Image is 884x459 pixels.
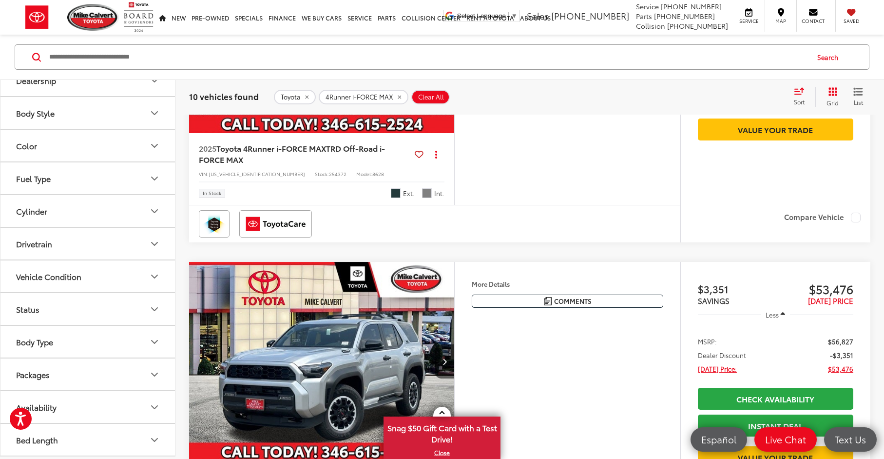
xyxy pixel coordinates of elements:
[760,433,811,445] span: Live Chat
[691,427,747,452] a: Español
[372,170,384,178] span: 8628
[16,370,50,379] div: Packages
[696,433,741,445] span: Español
[149,107,160,119] div: Body Style
[0,64,176,96] button: DealershipDealership
[766,310,779,319] span: Less
[841,18,862,24] span: Saved
[661,1,722,11] span: [PHONE_NUMBER]
[551,9,629,22] span: [PHONE_NUMBER]
[319,89,408,104] button: remove 4Runner%20i-FORCE%20MAX
[0,228,176,259] button: DrivetrainDrivetrain
[636,11,652,21] span: Parts
[0,359,176,390] button: PackagesPackages
[403,189,415,198] span: Ext.
[802,18,825,24] span: Contact
[853,98,863,106] span: List
[698,281,776,296] span: $3,351
[667,21,728,31] span: [PHONE_NUMBER]
[826,98,839,106] span: Grid
[149,140,160,152] div: Color
[698,337,717,346] span: MSRP:
[761,306,790,323] button: Less
[422,188,432,198] span: Black/Boulder Fabric With Smoke Silver
[794,98,805,106] span: Sort
[384,418,500,447] span: Snag $50 Gift Card with a Test Drive!
[16,402,57,412] div: Availability
[149,369,160,380] div: Packages
[0,97,176,129] button: Body StyleBody Style
[636,1,659,11] span: Service
[16,206,47,216] div: Cylinder
[199,143,411,165] a: 2025Toyota 4Runner i-FORCE MAXTRD Off-Road i-FORCE MAX
[274,89,316,104] button: remove Toyota
[0,130,176,161] button: ColorColor
[434,189,444,198] span: Int.
[199,170,209,178] span: VIN:
[326,93,393,100] span: 4Runner i-FORCE MAX
[0,293,176,325] button: StatusStatus
[789,87,815,106] button: Select sort value
[830,433,871,445] span: Text Us
[636,21,665,31] span: Collision
[356,170,372,178] span: Model:
[149,401,160,413] div: Availability
[411,89,450,104] button: Clear All
[16,108,55,118] div: Body Style
[738,18,760,24] span: Service
[770,18,791,24] span: Map
[808,45,852,69] button: Search
[427,145,444,162] button: Actions
[281,93,301,100] span: Toyota
[435,150,437,158] span: dropdown dots
[0,260,176,292] button: Vehicle ConditionVehicle Condition
[189,90,259,102] span: 10 vehicles found
[698,119,853,140] a: Value Your Trade
[554,297,592,306] span: Comments
[828,337,853,346] span: $56,827
[16,239,52,248] div: Drivetrain
[149,205,160,217] div: Cylinder
[199,142,385,164] span: TRD Off-Road i-FORCE MAX
[329,170,346,178] span: 254372
[472,280,663,287] h4: More Details
[754,427,817,452] a: Live Chat
[48,45,808,69] input: Search by Make, Model, or Keyword
[775,281,853,296] span: $53,476
[698,415,853,437] a: Instant Deal
[828,364,853,374] span: $53,476
[0,424,176,456] button: Bed LengthBed Length
[830,350,853,360] span: -$3,351
[698,364,737,374] span: [DATE] Price:
[149,303,160,315] div: Status
[418,93,444,100] span: Clear All
[16,272,81,281] div: Vehicle Condition
[209,170,305,178] span: [US_VEHICLE_IDENTIFICATION_NUMBER]
[0,391,176,423] button: AvailabilityAvailability
[67,4,119,31] img: Mike Calvert Toyota
[846,87,870,106] button: List View
[698,350,746,360] span: Dealer Discount
[16,337,53,346] div: Body Type
[544,297,552,305] img: Comments
[654,11,715,21] span: [PHONE_NUMBER]
[201,212,228,236] img: Toyota Safety Sense Mike Calvert Toyota Houston TX
[435,344,454,379] button: Next image
[698,295,730,306] span: SAVINGS
[16,435,58,444] div: Bed Length
[391,188,401,198] span: Everest
[824,427,877,452] a: Text Us
[241,212,310,236] img: ToyotaCare Mike Calvert Toyota Houston TX
[149,336,160,348] div: Body Type
[149,75,160,86] div: Dealership
[0,326,176,358] button: Body TypeBody Type
[698,388,853,410] a: Check Availability
[808,295,853,306] span: [DATE] PRICE
[199,142,216,154] span: 2025
[315,170,329,178] span: Stock:
[16,76,56,85] div: Dealership
[0,195,176,227] button: CylinderCylinder
[203,191,221,196] span: In Stock
[784,213,861,222] label: Compare Vehicle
